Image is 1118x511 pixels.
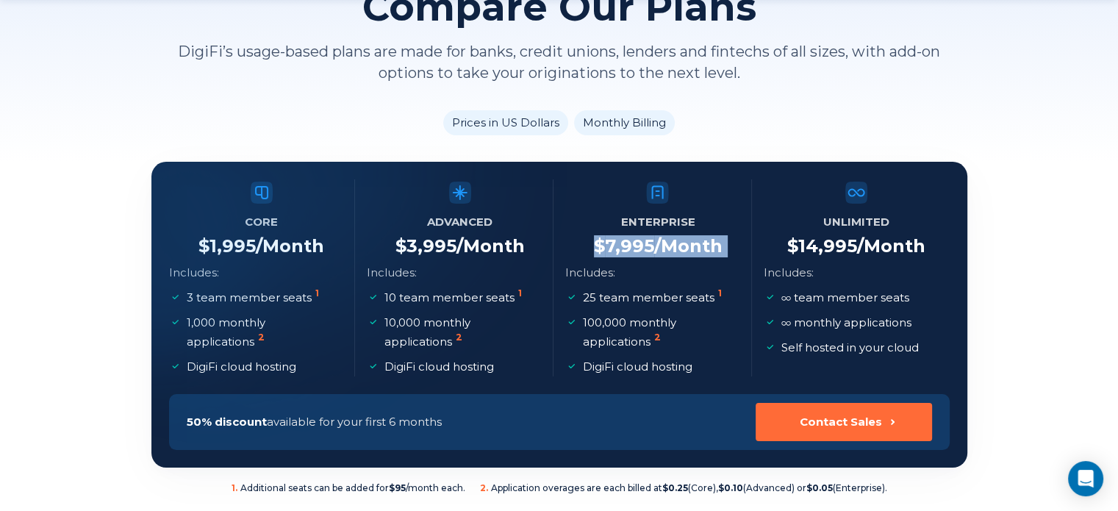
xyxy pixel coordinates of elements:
[384,288,525,307] p: 10 team member seats
[718,482,743,493] b: $0.10
[764,263,814,282] p: Includes:
[781,313,911,332] p: monthly applications
[187,415,267,429] span: 50% discount
[565,263,615,282] p: Includes:
[823,212,889,232] h5: Unlimited
[654,332,661,343] sup: 2
[187,412,442,432] p: available for your first 6 months
[480,482,488,493] sup: 2 .
[456,235,525,257] span: /Month
[389,482,406,493] b: $95
[756,403,932,441] button: Contact Sales
[574,110,675,135] li: Monthly Billing
[427,212,492,232] h5: Advanced
[480,482,887,494] span: Application overages are each billed at (Core), (Advanced) or (Enterprise).
[781,338,919,357] p: Self hosted in your cloud
[187,313,340,351] p: 1,000 monthly applications
[395,235,525,257] h4: $ 3,995
[151,41,967,84] p: DigiFi’s usage-based plans are made for banks, credit unions, lenders and fintechs of all sizes, ...
[456,332,462,343] sup: 2
[583,313,737,351] p: 100,000 monthly applications
[232,482,465,494] span: Additional seats can be added for /month each.
[384,357,494,376] p: DigiFi cloud hosting
[654,235,723,257] span: /Month
[1068,461,1103,496] div: Open Intercom Messenger
[857,235,925,257] span: /Month
[718,287,722,299] sup: 1
[232,482,237,493] sup: 1 .
[806,482,833,493] b: $0.05
[443,110,568,135] li: Prices in US Dollars
[583,357,692,376] p: DigiFi cloud hosting
[315,287,319,299] sup: 1
[187,357,296,376] p: DigiFi cloud hosting
[594,235,723,257] h4: $ 7,995
[518,287,522,299] sup: 1
[781,288,909,307] p: team member seats
[621,212,695,232] h5: Enterprise
[662,482,688,493] b: $0.25
[258,332,265,343] sup: 2
[583,288,725,307] p: 25 team member seats
[787,235,925,257] h4: $ 14,995
[800,415,882,429] div: Contact Sales
[384,313,538,351] p: 10,000 monthly applications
